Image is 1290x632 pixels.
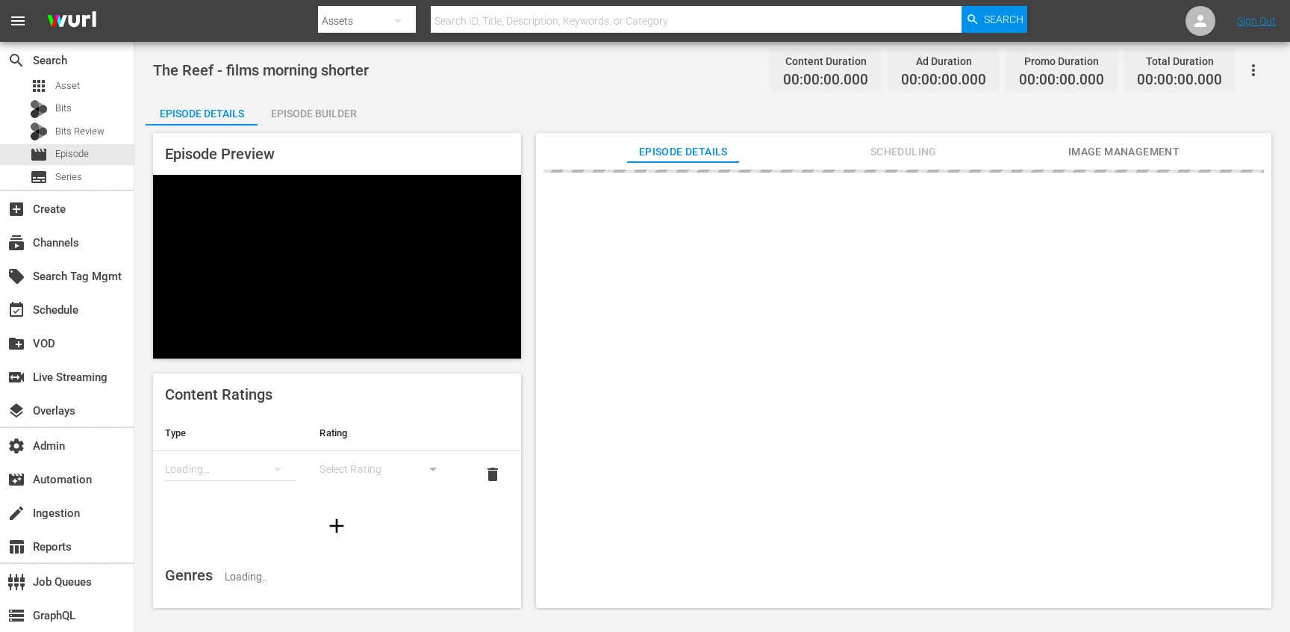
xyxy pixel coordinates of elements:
[984,6,1023,33] span: Search
[962,6,1027,33] button: Search
[627,143,739,161] span: Episode Details
[146,96,258,131] div: Episode Details
[7,234,25,252] span: Channels
[7,267,25,285] span: Search Tag Mgmt
[165,566,213,584] span: Genres
[30,123,48,140] div: Bits Review
[7,301,25,319] span: Schedule
[1068,143,1180,161] span: Image Management
[153,415,521,498] table: simple table
[55,170,82,185] span: Series
[475,456,511,492] button: delete
[7,471,25,489] span: Automation
[153,415,308,451] th: Type
[146,96,258,126] button: Episode Details
[484,465,502,483] span: delete
[901,51,986,72] div: Ad Duration
[783,72,868,89] span: 00:00:00.000
[225,571,267,583] span: Loading..
[55,124,105,139] span: Bits Review
[153,61,369,79] span: The Reef - films morning shorter
[258,96,370,131] div: Episode Builder
[1137,72,1222,89] span: 00:00:00.000
[36,4,107,39] img: ans4CAIJ8jUAAAAAAAAAAAAAAAAAAAAAAAAgQb4GAAAAAAAAAAAAAAAAAAAAAAAAJMjXAAAAAAAAAAAAAAAAAAAAAAAAgAT5G...
[7,573,25,591] span: Job Queues
[7,437,25,455] span: Admin
[165,145,275,163] span: Episode Preview
[308,415,462,451] th: Rating
[258,96,370,126] button: Episode Builder
[7,200,25,218] span: Create
[1237,15,1276,27] a: Sign Out
[55,146,89,161] span: Episode
[165,385,272,403] span: Content Ratings
[1019,72,1104,89] span: 00:00:00.000
[30,146,48,164] span: Episode
[9,12,27,30] span: menu
[7,538,25,556] span: Reports
[30,100,48,118] div: Bits
[7,335,25,353] span: VOD
[55,78,80,93] span: Asset
[1019,51,1104,72] div: Promo Duration
[847,143,959,161] span: Scheduling
[901,72,986,89] span: 00:00:00.000
[7,504,25,522] span: Ingestion
[1137,51,1222,72] div: Total Duration
[7,368,25,386] span: Live Streaming
[7,607,25,625] span: GraphQL
[7,402,25,420] span: Overlays
[7,52,25,69] span: Search
[30,168,48,186] span: Series
[783,51,868,72] div: Content Duration
[55,101,72,116] span: Bits
[30,77,48,95] span: Asset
